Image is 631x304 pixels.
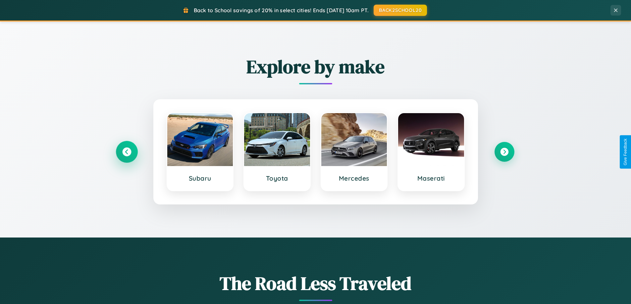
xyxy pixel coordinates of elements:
[117,54,514,79] h2: Explore by make
[174,174,227,182] h3: Subaru
[251,174,303,182] h3: Toyota
[623,139,628,165] div: Give Feedback
[117,271,514,296] h1: The Road Less Traveled
[194,7,369,14] span: Back to School savings of 20% in select cities! Ends [DATE] 10am PT.
[328,174,381,182] h3: Mercedes
[405,174,457,182] h3: Maserati
[374,5,427,16] button: BACK2SCHOOL20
